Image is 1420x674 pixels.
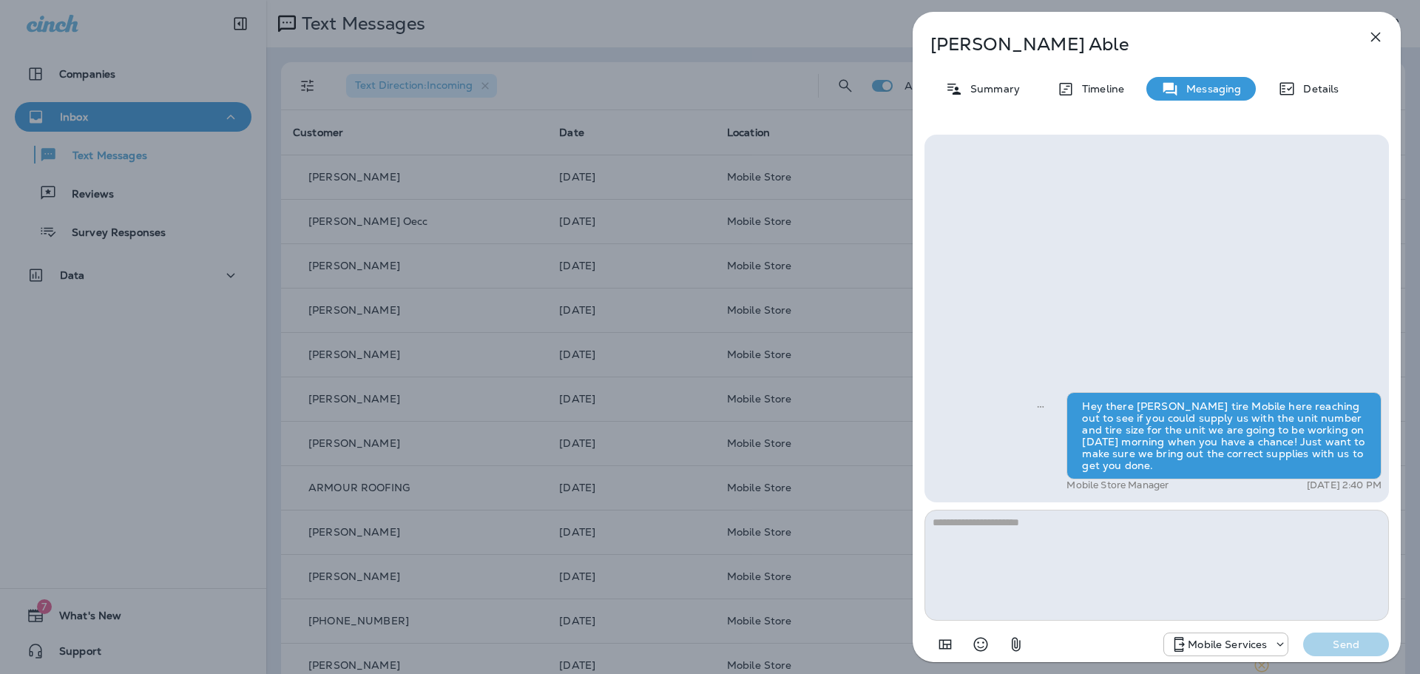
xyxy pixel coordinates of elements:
[1188,638,1267,650] p: Mobile Services
[966,630,995,659] button: Select an emoji
[1296,83,1339,95] p: Details
[963,83,1020,95] p: Summary
[1164,636,1288,653] div: +1 (402) 537-0264
[1066,479,1169,491] p: Mobile Store Manager
[930,34,1334,55] p: [PERSON_NAME] Able
[1066,392,1382,479] div: Hey there [PERSON_NAME] tire Mobile here reaching out to see if you could supply us with the unit...
[1075,83,1124,95] p: Timeline
[930,630,960,659] button: Add in a premade template
[1179,83,1241,95] p: Messaging
[1037,399,1044,412] span: Sent
[1307,479,1382,491] p: [DATE] 2:40 PM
